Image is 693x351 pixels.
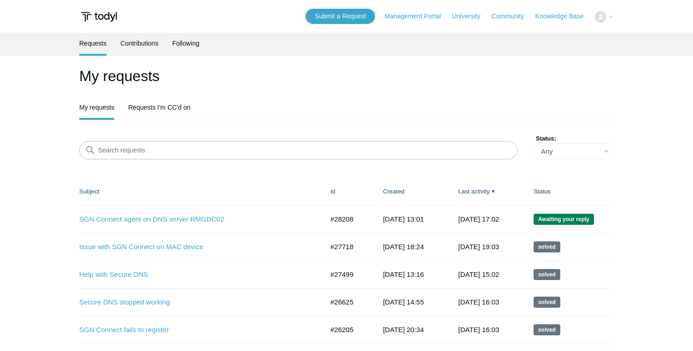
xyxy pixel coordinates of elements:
[534,214,594,225] span: We are waiting for you to respond
[534,269,560,280] span: This request has been solved
[79,269,310,280] a: Help with Secure DNS
[524,178,614,205] th: Status
[383,215,424,223] time: 2025-09-18T13:01:57+00:00
[79,97,114,118] a: My requests
[79,325,310,335] a: SGN Connect fails to register
[534,241,560,252] span: This request has been solved
[79,297,310,308] a: Secure DNS stopped working
[79,141,517,159] input: Search requests
[383,270,424,278] time: 2025-08-18T13:16:58+00:00
[79,33,106,54] a: Requests
[321,178,374,205] th: Id
[452,12,489,21] a: University
[79,8,118,25] img: Todyl Support Center Help Center home page
[458,215,499,223] time: 2025-09-23T17:02:57+00:00
[535,12,593,21] a: Knowledge Base
[321,233,374,261] td: #27718
[128,97,190,118] a: Requests I'm CC'd on
[458,188,490,195] a: Last activity▼
[458,326,499,333] time: 2025-08-04T16:03:19+00:00
[492,12,534,21] a: Community
[79,242,310,252] a: Issue with SGN Connect on MAC device
[458,270,499,278] time: 2025-09-07T15:02:25+00:00
[120,33,159,54] a: Contributions
[79,178,321,205] th: Subject
[305,9,375,24] a: Submit a Request
[321,288,374,316] td: #26625
[385,12,450,21] a: Management Portal
[79,214,310,225] a: SGN Connect agent on DNS server RMGDC02
[536,134,614,143] label: Status:
[172,33,200,54] a: Following
[534,297,560,308] span: This request has been solved
[321,261,374,288] td: #27499
[321,316,374,344] td: #26205
[383,298,424,306] time: 2025-07-22T14:55:59+00:00
[458,298,499,306] time: 2025-08-11T16:03:07+00:00
[79,65,614,87] h1: My requests
[458,243,499,251] time: 2025-09-16T19:03:05+00:00
[321,205,374,233] td: #28208
[534,324,560,335] span: This request has been solved
[491,188,495,195] span: ▼
[383,188,404,195] a: Created
[383,243,424,251] time: 2025-08-27T18:24:35+00:00
[383,326,424,333] time: 2025-07-14T20:34:22+00:00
